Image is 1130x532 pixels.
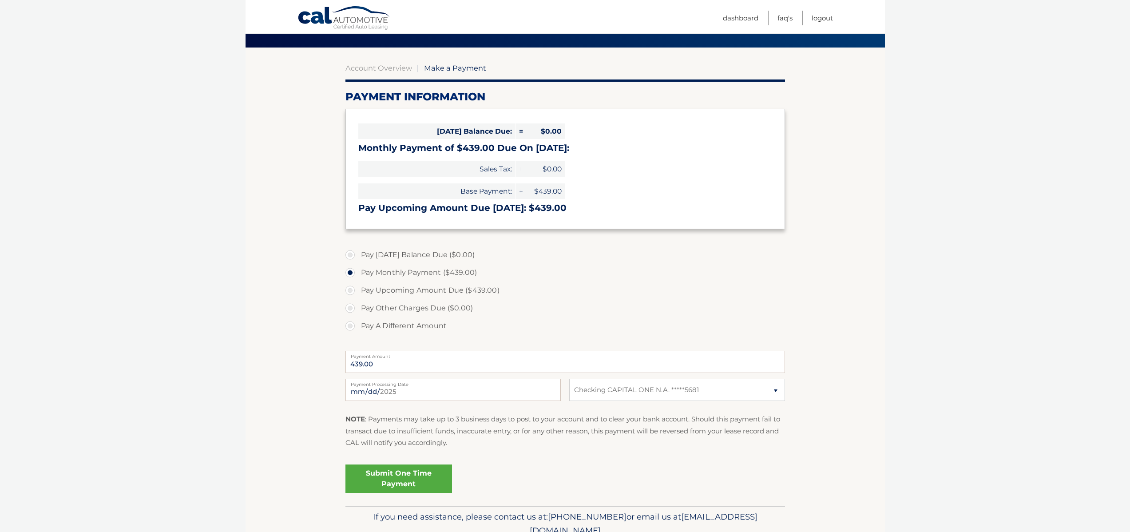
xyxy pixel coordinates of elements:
[548,512,626,522] span: [PHONE_NUMBER]
[345,299,785,317] label: Pay Other Charges Due ($0.00)
[345,64,412,72] a: Account Overview
[516,161,525,177] span: +
[345,282,785,299] label: Pay Upcoming Amount Due ($439.00)
[525,123,565,139] span: $0.00
[358,161,515,177] span: Sales Tax:
[777,11,793,25] a: FAQ's
[345,246,785,264] label: Pay [DATE] Balance Due ($0.00)
[358,183,515,199] span: Base Payment:
[345,415,365,423] strong: NOTE
[516,123,525,139] span: =
[417,64,419,72] span: |
[358,143,772,154] h3: Monthly Payment of $439.00 Due On [DATE]:
[516,183,525,199] span: +
[424,64,486,72] span: Make a Payment
[525,161,565,177] span: $0.00
[345,264,785,282] label: Pay Monthly Payment ($439.00)
[345,465,452,493] a: Submit One Time Payment
[358,202,772,214] h3: Pay Upcoming Amount Due [DATE]: $439.00
[345,413,785,449] p: : Payments may take up to 3 business days to post to your account and to clear your bank account....
[345,379,561,386] label: Payment Processing Date
[345,379,561,401] input: Payment Date
[525,183,565,199] span: $439.00
[812,11,833,25] a: Logout
[358,123,515,139] span: [DATE] Balance Due:
[345,351,785,373] input: Payment Amount
[345,317,785,335] label: Pay A Different Amount
[345,90,785,103] h2: Payment Information
[345,351,785,358] label: Payment Amount
[297,6,391,32] a: Cal Automotive
[723,11,758,25] a: Dashboard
